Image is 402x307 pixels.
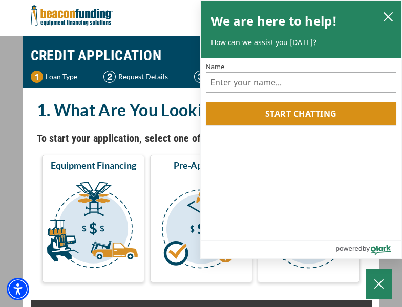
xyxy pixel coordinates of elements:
[206,72,397,93] input: Name
[152,176,250,278] img: Pre-Approval
[206,63,397,70] label: Name
[380,9,396,24] button: close chatbox
[206,102,397,125] button: Start chatting
[335,242,362,255] span: powered
[103,71,116,83] img: Step 2
[118,71,168,83] p: Request Details
[31,41,372,71] h1: CREDIT APPLICATION
[363,242,370,255] span: by
[7,278,29,300] div: Accessibility Menu
[46,71,77,83] p: Loan Type
[42,155,144,282] button: Equipment Financing
[211,11,337,31] h2: We are here to help!
[51,159,136,171] span: Equipment Financing
[44,176,142,278] img: Equipment Financing
[150,155,252,282] button: Pre-Approval
[37,98,366,122] h2: 1. What Are You Looking For?
[37,129,366,147] h4: To start your application, select one of the three options below.
[366,269,392,299] button: Close Chatbox
[335,241,401,258] a: Powered by Olark
[31,71,43,83] img: Step 1
[174,159,228,171] span: Pre-Approval
[211,37,392,48] p: How can we assist you [DATE]?
[194,71,206,83] img: Step 3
